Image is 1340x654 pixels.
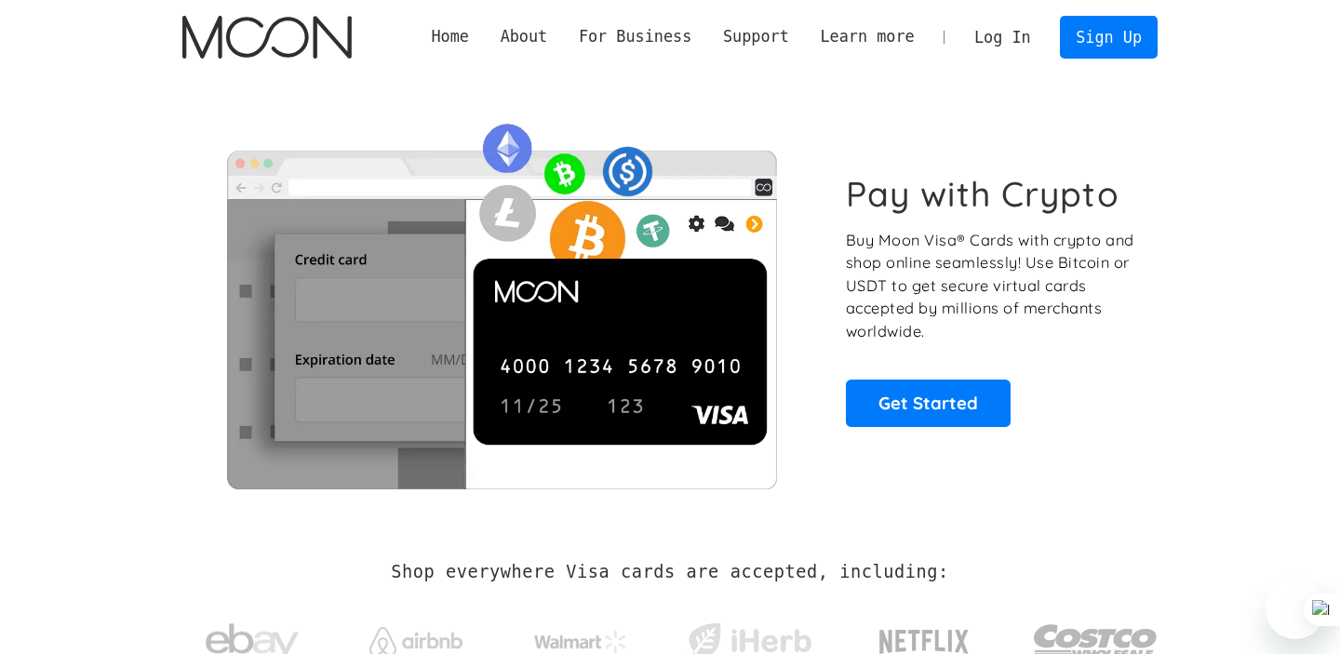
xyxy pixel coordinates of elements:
[182,16,351,59] a: home
[1060,16,1157,58] a: Sign Up
[579,25,691,48] div: For Business
[846,229,1137,343] p: Buy Moon Visa® Cards with crypto and shop online seamlessly! Use Bitcoin or USDT to get secure vi...
[501,25,548,48] div: About
[563,25,707,48] div: For Business
[820,25,914,48] div: Learn more
[534,631,627,653] img: Walmart
[846,173,1119,215] h1: Pay with Crypto
[805,25,931,48] div: Learn more
[958,17,1046,58] a: Log In
[182,111,820,488] img: Moon Cards let you spend your crypto anywhere Visa is accepted.
[416,25,485,48] a: Home
[182,16,351,59] img: Moon Logo
[723,25,789,48] div: Support
[707,25,804,48] div: Support
[485,25,563,48] div: About
[1266,580,1325,639] iframe: Button to launch messaging window
[846,380,1011,426] a: Get Started
[391,562,948,582] h2: Shop everywhere Visa cards are accepted, including:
